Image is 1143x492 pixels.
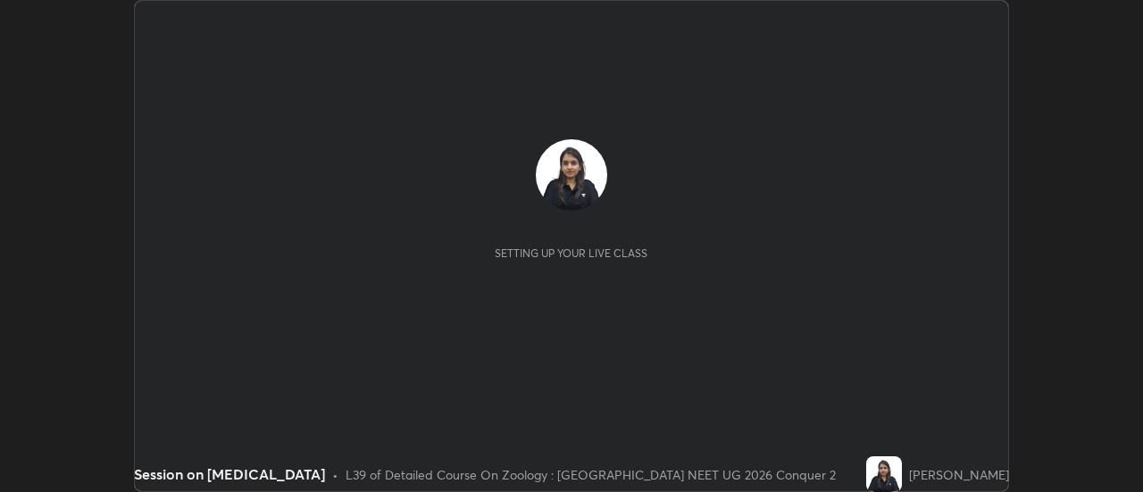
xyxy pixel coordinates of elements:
[134,463,325,485] div: Session on [MEDICAL_DATA]
[536,139,607,211] img: 05193a360da743c4a021620c9d8d8c32.jpg
[909,465,1009,484] div: [PERSON_NAME]
[866,456,902,492] img: 05193a360da743c4a021620c9d8d8c32.jpg
[346,465,836,484] div: L39 of Detailed Course On Zoology : [GEOGRAPHIC_DATA] NEET UG 2026 Conquer 2
[332,465,338,484] div: •
[495,246,647,260] div: Setting up your live class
